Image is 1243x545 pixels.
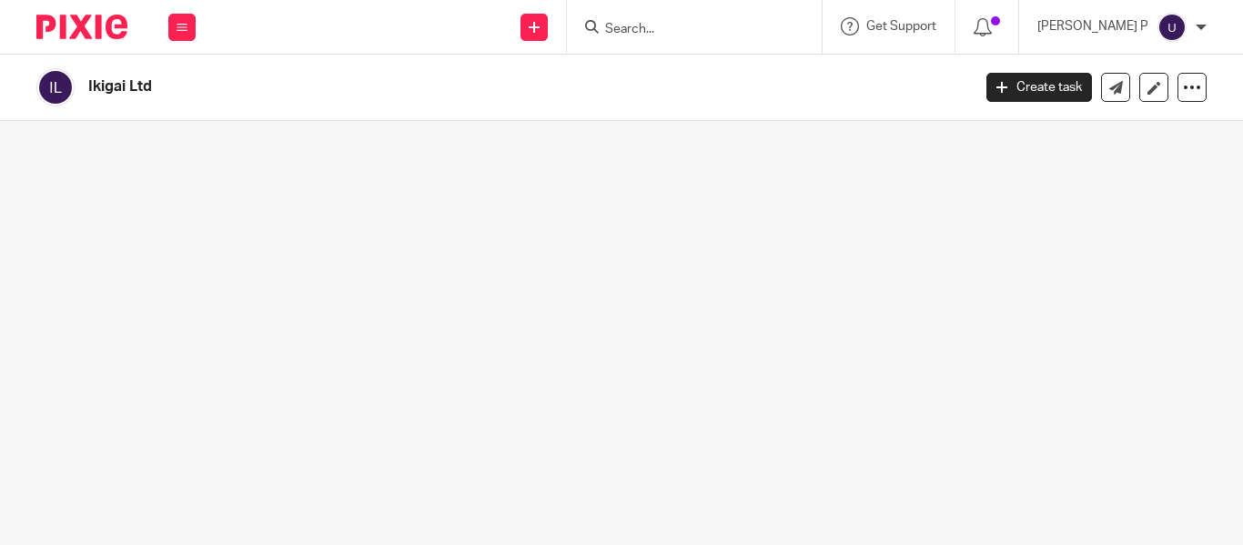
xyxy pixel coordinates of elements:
span: Get Support [866,20,936,33]
p: [PERSON_NAME] P [1037,17,1148,35]
input: Search [603,22,767,38]
a: Create task [986,73,1092,102]
h2: Ikigai Ltd [88,77,785,96]
img: svg%3E [1157,13,1187,42]
img: Pixie [36,15,127,39]
img: svg%3E [36,68,75,106]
